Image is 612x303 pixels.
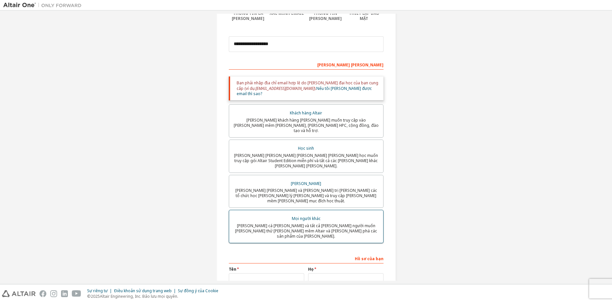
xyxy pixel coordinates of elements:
font: [EMAIL_ADDRESS][DOMAIN_NAME] [256,86,314,91]
font: [PERSON_NAME] [PERSON_NAME] và [PERSON_NAME] trị [PERSON_NAME] các tổ chức học [PERSON_NAME] lý [... [235,188,377,204]
font: Sự riêng tư [87,288,108,294]
font: Họ [308,266,314,272]
font: Khách hàng Altair [290,110,322,116]
font: Thông tin cá [PERSON_NAME] [232,10,264,21]
img: facebook.svg [39,290,46,297]
font: Thiết lập bảo mật [349,10,379,21]
font: Bạn phải nhập địa chỉ email hợp lệ do [PERSON_NAME] đại học của bạn cung cấp (ví dụ: [237,80,378,91]
font: Điều khoản sử dụng trang web [114,288,172,294]
font: [PERSON_NAME] [291,181,321,186]
font: Sự đồng ý của Cookie [178,288,218,294]
font: ). [314,86,316,91]
font: Tên [229,266,236,272]
font: [PERSON_NAME] [PERSON_NAME] [PERSON_NAME] [PERSON_NAME] học muốn truy cập gói Altair Student Edit... [234,153,378,169]
img: instagram.svg [50,290,57,297]
font: 2025 [91,294,100,299]
img: youtube.svg [72,290,81,297]
font: Học sinh [298,145,314,151]
font: Hồ sơ của bạn [355,256,384,261]
a: Nếu tôi [PERSON_NAME] được email thì sao? [237,86,372,96]
font: [PERSON_NAME] [PERSON_NAME] [317,62,384,68]
img: altair_logo.svg [2,290,36,297]
font: Altair Engineering, Inc. Bảo lưu mọi quyền. [100,294,178,299]
img: Altair One [3,2,85,8]
font: [PERSON_NAME] khách hàng [PERSON_NAME] muốn truy cập vào [PERSON_NAME] mềm [PERSON_NAME], [PERSON... [234,117,379,133]
font: Thông tin [PERSON_NAME] [309,10,342,21]
img: linkedin.svg [61,290,68,297]
font: Mọi người khác [292,216,321,221]
font: [PERSON_NAME] cá [PERSON_NAME] và tất cả [PERSON_NAME] người muốn [PERSON_NAME] thử [PERSON_NAME]... [235,223,377,239]
font: © [87,294,91,299]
